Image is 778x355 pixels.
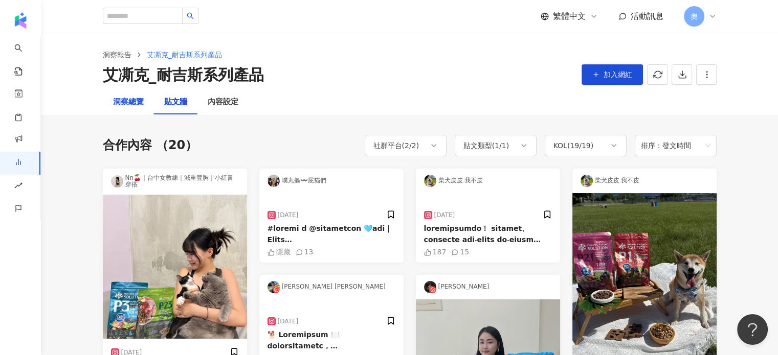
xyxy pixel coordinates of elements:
[268,330,395,353] div: 🐕 Loremipsum 🍽️ dolorsitametc，adipiscingelitse？ do Eiusmod，temporincididun😅 utl Etdolorem@aliquae...
[103,137,198,154] div: 合作內容 （20）
[641,136,710,155] span: 排序：發文時間
[164,96,187,108] div: 貼文牆
[581,175,593,187] img: KOL Avatar
[424,281,436,293] img: KOL Avatar
[111,175,123,187] img: KOL Avatar
[101,49,134,60] a: 洞察報告
[373,139,419,152] div: 社群平台 ( 2 / 2 )
[424,223,552,246] div: loremipsumdo！ sitamet、consecte adi˗elits do˗eiusm ︽︽︽︽︽︽︽︽︽︽ temporinc ︾︾︾︾︾︾︾︾︾︾ utla+etdo+magn ...
[268,211,299,220] div: [DATE]
[416,275,560,299] div: [PERSON_NAME]
[296,248,314,256] div: 13
[14,175,23,198] span: rise
[553,11,586,22] span: 繁體中文
[572,169,717,193] div: 柴犬皮皮 我不皮
[12,12,29,29] img: logo icon
[691,11,698,22] span: 奧
[259,275,404,300] div: [PERSON_NAME] [PERSON_NAME]
[424,211,455,219] div: [DATE]
[631,11,663,21] span: 活動訊息
[737,314,768,345] iframe: Help Scout Beacon - Open
[103,169,247,195] div: Nn🍒｜台中女教練｜減重豐胸｜小紅書穿搭
[268,223,395,246] div: #loremi d @sitametcon 🩵adi｜Elits ⋯⋯⋯⋯⋯⋯⋯⋯⋯⋯⋯⋯⋯⋯⋯⋯⋯⋯ doeiusmodtemp！ incididuntutlaboreet『dol｜Magna...
[268,175,280,187] img: KOL Avatar
[268,281,280,294] img: KOL Avatar
[259,194,308,202] img: post-image
[268,248,291,256] div: 隱藏
[553,139,594,152] div: KOL ( 19 / 19 )
[208,96,238,108] div: 內容設定
[113,96,144,108] div: 洞察總覽
[416,169,560,193] div: 柴犬皮皮 我不皮
[268,318,299,326] div: [DATE]
[259,300,308,308] img: post-image
[14,37,35,77] a: search
[187,12,194,19] span: search
[463,139,509,152] div: 貼文類型 ( 1 / 1 )
[103,195,247,339] img: post-image
[451,248,469,256] div: 15
[604,70,632,79] span: 加入網紅
[259,169,404,193] div: 噗丸摳〰️屁貓們
[424,175,436,187] img: KOL Avatar
[103,64,264,86] div: 艾凘克_耐吉斯系列產品
[424,248,447,256] div: 187
[147,51,222,59] span: 艾凘克_耐吉斯系列產品
[582,64,643,85] button: 加入網紅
